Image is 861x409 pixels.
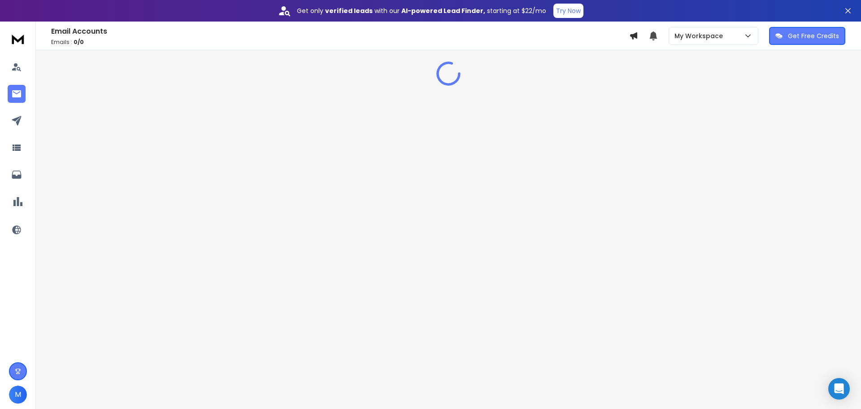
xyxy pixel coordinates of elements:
[769,27,845,45] button: Get Free Credits
[553,4,583,18] button: Try Now
[74,38,84,46] span: 0 / 0
[401,6,485,15] strong: AI-powered Lead Finder,
[9,31,27,47] img: logo
[9,386,27,404] button: M
[51,39,629,46] p: Emails :
[674,31,726,40] p: My Workspace
[51,26,629,37] h1: Email Accounts
[556,6,581,15] p: Try Now
[828,378,850,400] div: Open Intercom Messenger
[325,6,373,15] strong: verified leads
[788,31,839,40] p: Get Free Credits
[297,6,546,15] p: Get only with our starting at $22/mo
